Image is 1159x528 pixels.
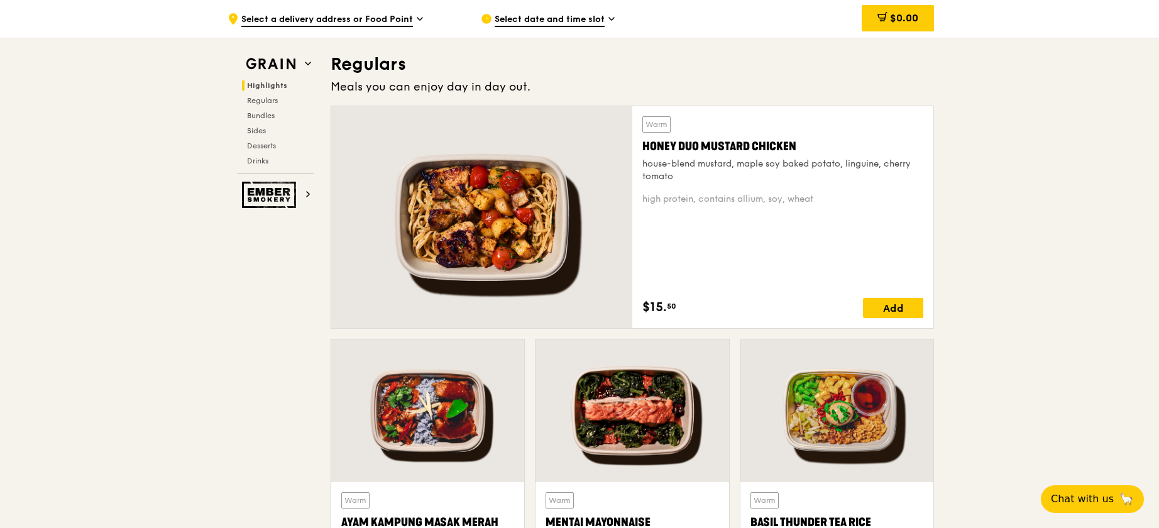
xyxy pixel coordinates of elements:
[642,116,671,133] div: Warm
[242,53,300,75] img: Grain web logo
[863,298,923,318] div: Add
[1119,492,1134,507] span: 🦙
[247,96,278,105] span: Regulars
[331,53,934,75] h3: Regulars
[750,492,779,509] div: Warm
[1051,492,1114,507] span: Chat with us
[247,141,276,150] span: Desserts
[642,158,923,183] div: house-blend mustard, maple soy baked potato, linguine, cherry tomato
[642,193,923,206] div: high protein, contains allium, soy, wheat
[242,182,300,208] img: Ember Smokery web logo
[642,138,923,155] div: Honey Duo Mustard Chicken
[890,12,918,24] span: $0.00
[1041,485,1144,513] button: Chat with us🦙
[247,81,287,90] span: Highlights
[247,126,266,135] span: Sides
[341,492,370,509] div: Warm
[495,13,605,27] span: Select date and time slot
[667,301,676,311] span: 50
[247,157,268,165] span: Drinks
[247,111,275,120] span: Bundles
[241,13,413,27] span: Select a delivery address or Food Point
[331,78,934,96] div: Meals you can enjoy day in day out.
[642,298,667,317] span: $15.
[546,492,574,509] div: Warm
